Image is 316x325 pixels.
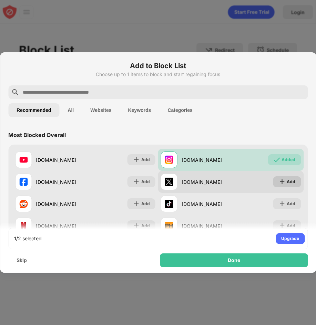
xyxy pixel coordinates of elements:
[281,235,299,242] div: Upgrade
[19,156,28,164] img: favicons
[19,222,28,230] img: favicons
[287,178,295,185] div: Add
[165,178,173,186] img: favicons
[165,156,173,164] img: favicons
[228,258,240,263] div: Done
[159,103,201,117] button: Categories
[141,178,150,185] div: Add
[141,156,150,163] div: Add
[8,72,308,77] div: Choose up to 1 items to block and start regaining focus
[182,200,231,208] div: [DOMAIN_NAME]
[19,200,28,208] img: favicons
[17,258,27,263] div: Skip
[282,156,295,163] div: Added
[182,156,231,164] div: [DOMAIN_NAME]
[165,222,173,230] img: favicons
[36,178,85,186] div: [DOMAIN_NAME]
[165,200,173,208] img: favicons
[141,200,150,207] div: Add
[11,88,19,96] img: search.svg
[19,178,28,186] img: favicons
[36,200,85,208] div: [DOMAIN_NAME]
[82,103,120,117] button: Websites
[8,132,66,138] div: Most Blocked Overall
[182,178,231,186] div: [DOMAIN_NAME]
[14,235,42,242] div: 1/2 selected
[8,61,308,71] h6: Add to Block List
[120,103,159,117] button: Keywords
[59,103,82,117] button: All
[287,200,295,207] div: Add
[8,103,59,117] button: Recommended
[36,156,85,164] div: [DOMAIN_NAME]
